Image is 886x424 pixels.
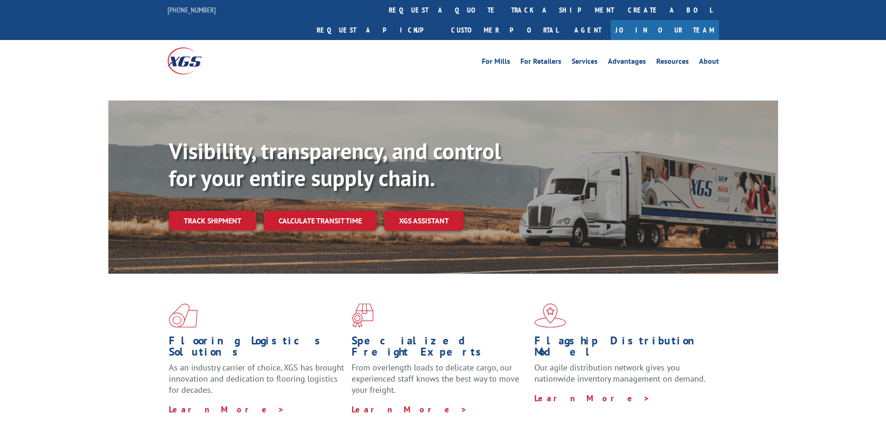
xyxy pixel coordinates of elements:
[352,404,467,415] a: Learn More >
[169,404,285,415] a: Learn More >
[611,20,719,40] a: Join Our Team
[534,335,710,362] h1: Flagship Distribution Model
[482,58,510,68] a: For Mills
[264,211,377,231] a: Calculate transit time
[352,303,373,328] img: xgs-icon-focused-on-flooring-red
[565,20,611,40] a: Agent
[534,303,566,328] img: xgs-icon-flagship-distribution-model-red
[169,303,198,328] img: xgs-icon-total-supply-chain-intelligence-red
[534,362,706,384] span: Our agile distribution network gives you nationwide inventory management on demand.
[310,20,444,40] a: Request a pickup
[352,362,527,404] p: From overlength loads to delicate cargo, our experienced staff knows the best way to move your fr...
[444,20,565,40] a: Customer Portal
[520,58,561,68] a: For Retailers
[352,335,527,362] h1: Specialized Freight Experts
[169,136,501,192] b: Visibility, transparency, and control for your entire supply chain.
[169,335,345,362] h1: Flooring Logistics Solutions
[656,58,689,68] a: Resources
[167,5,216,14] a: [PHONE_NUMBER]
[534,393,650,404] a: Learn More >
[169,362,344,395] span: As an industry carrier of choice, XGS has brought innovation and dedication to flooring logistics...
[699,58,719,68] a: About
[384,211,464,231] a: XGS ASSISTANT
[169,211,256,230] a: Track shipment
[608,58,646,68] a: Advantages
[572,58,598,68] a: Services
